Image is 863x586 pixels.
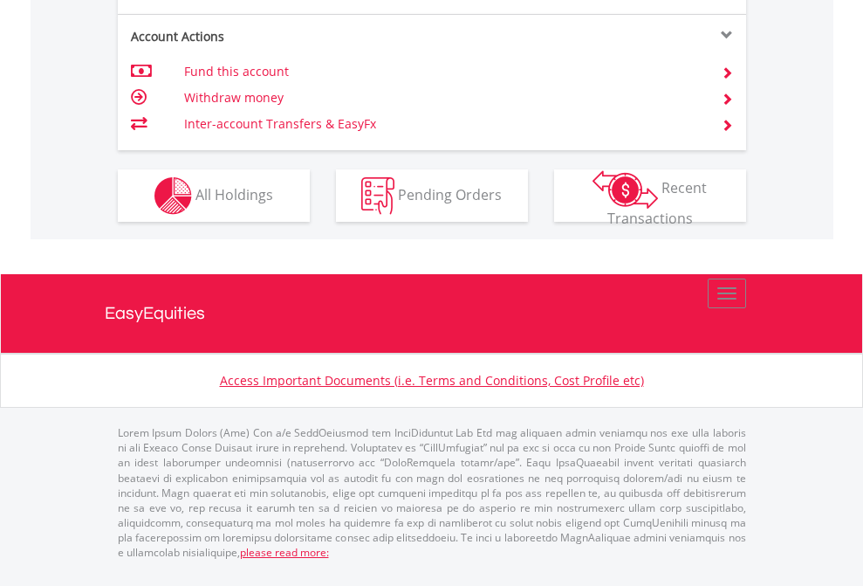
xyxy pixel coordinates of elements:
[184,59,700,85] td: Fund this account
[118,425,746,560] p: Lorem Ipsum Dolors (Ame) Con a/e SeddOeiusmod tem InciDiduntut Lab Etd mag aliquaen admin veniamq...
[105,274,759,353] a: EasyEquities
[195,184,273,203] span: All Holdings
[361,177,394,215] img: pending_instructions-wht.png
[220,372,644,389] a: Access Important Documents (i.e. Terms and Conditions, Cost Profile etc)
[184,85,700,111] td: Withdraw money
[398,184,502,203] span: Pending Orders
[184,111,700,137] td: Inter-account Transfers & EasyFx
[592,170,658,209] img: transactions-zar-wht.png
[554,169,746,222] button: Recent Transactions
[336,169,528,222] button: Pending Orders
[240,545,329,560] a: please read more:
[118,169,310,222] button: All Holdings
[118,28,432,45] div: Account Actions
[154,177,192,215] img: holdings-wht.png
